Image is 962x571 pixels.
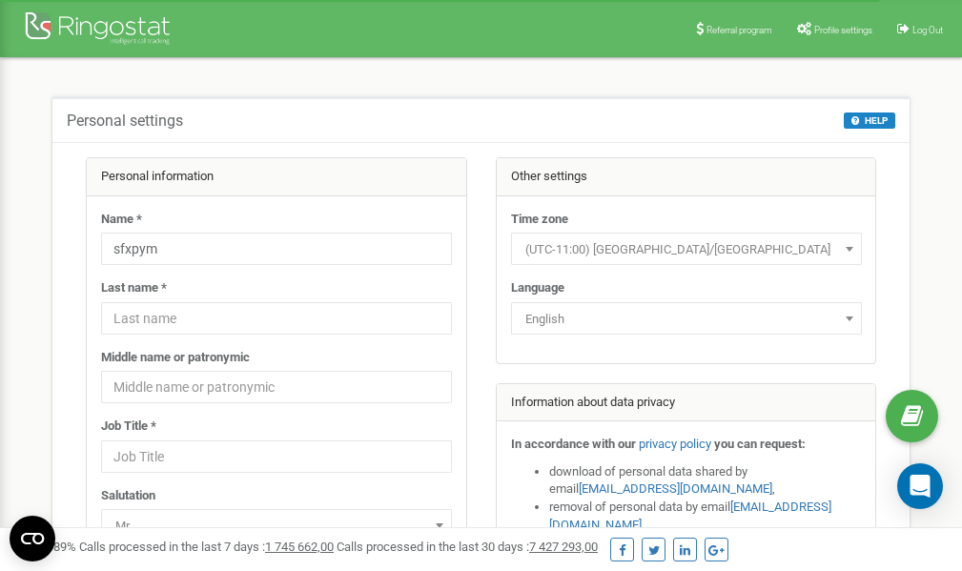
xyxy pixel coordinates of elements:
[10,516,55,561] button: Open CMP widget
[529,540,598,554] u: 7 427 293,00
[511,279,564,297] label: Language
[101,233,452,265] input: Name
[912,25,943,35] span: Log Out
[101,371,452,403] input: Middle name or patronymic
[844,112,895,129] button: HELP
[706,25,772,35] span: Referral program
[639,437,711,451] a: privacy policy
[518,236,855,263] span: (UTC-11:00) Pacific/Midway
[511,302,862,335] span: English
[67,112,183,130] h5: Personal settings
[497,158,876,196] div: Other settings
[511,437,636,451] strong: In accordance with our
[101,279,167,297] label: Last name *
[101,302,452,335] input: Last name
[511,233,862,265] span: (UTC-11:00) Pacific/Midway
[108,513,445,540] span: Mr.
[101,509,452,541] span: Mr.
[265,540,334,554] u: 1 745 662,00
[549,499,862,534] li: removal of personal data by email ,
[101,211,142,229] label: Name *
[518,306,855,333] span: English
[101,349,250,367] label: Middle name or patronymic
[79,540,334,554] span: Calls processed in the last 7 days :
[511,211,568,229] label: Time zone
[101,487,155,505] label: Salutation
[714,437,806,451] strong: you can request:
[497,384,876,422] div: Information about data privacy
[549,463,862,499] li: download of personal data shared by email ,
[101,440,452,473] input: Job Title
[814,25,872,35] span: Profile settings
[897,463,943,509] div: Open Intercom Messenger
[579,481,772,496] a: [EMAIL_ADDRESS][DOMAIN_NAME]
[87,158,466,196] div: Personal information
[337,540,598,554] span: Calls processed in the last 30 days :
[101,418,156,436] label: Job Title *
